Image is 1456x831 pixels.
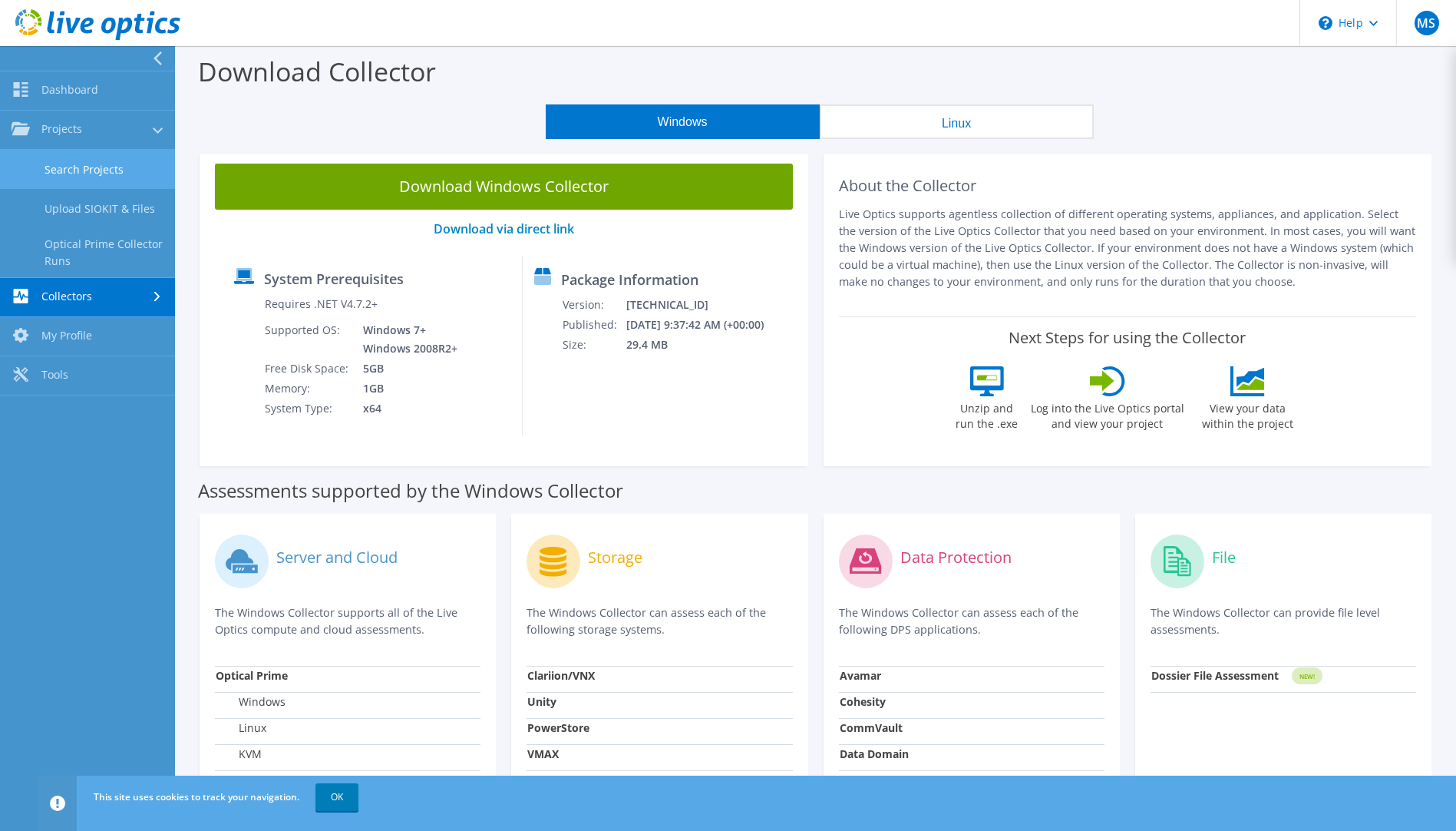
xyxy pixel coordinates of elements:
strong: CommVault [840,720,903,735]
td: Free Disk Space: [264,359,352,379]
label: Assessments supported by the Windows Collector [198,483,623,498]
label: Windows [216,694,286,710]
label: Storage [588,550,642,565]
td: Memory: [264,379,352,399]
td: Published: [562,315,626,335]
td: 1GB [352,379,461,399]
strong: Data Domain [840,747,909,761]
strong: Avamar [840,668,881,683]
label: Package Information [561,272,698,287]
button: Windows [546,104,820,139]
label: Server and Cloud [276,550,398,565]
a: Download Windows Collector [215,164,793,210]
td: 5GB [352,359,461,379]
td: Size: [562,335,626,355]
label: System Prerequisites [264,271,404,286]
p: Live Optics supports agentless collection of different operating systems, appliances, and applica... [839,206,1417,290]
strong: IBM Spectrum Protect (TSM) [840,773,990,787]
td: Version: [562,295,626,315]
td: Supported OS: [264,320,352,359]
h2: About the Collector [839,177,1417,195]
strong: PowerStore [527,720,589,735]
td: x64 [352,399,461,419]
label: Download Collector [198,54,436,89]
strong: Cohesity [840,694,886,709]
label: Unzip and run the .exe [952,396,1022,432]
span: MS [1415,11,1439,35]
label: Requires .NET V4.7.2+ [265,296,378,312]
strong: Optical Prime [216,668,288,683]
tspan: NEW! [1299,672,1314,680]
label: Next Steps for using the Collector [1009,329,1246,347]
a: OK [315,783,358,811]
p: The Windows Collector supports all of the Live Optics compute and cloud assessments. [215,604,480,638]
td: [DATE] 9:37:42 AM (+00:00) [626,315,784,335]
label: Log into the Live Optics portal and view your project [1030,396,1185,432]
strong: Dossier File Assessment [1151,668,1279,683]
td: System Type: [264,399,352,419]
strong: VMAX [527,747,559,761]
label: KVM [216,747,262,762]
button: Linux [820,104,1094,139]
label: File [1212,550,1236,565]
label: Linux [216,720,266,736]
label: View your data within the project [1193,396,1303,432]
svg: \n [1319,16,1332,30]
p: The Windows Collector can assess each of the following DPS applications. [839,604,1104,638]
strong: Clariion/VNX [527,668,595,683]
td: [TECHNICAL_ID] [626,295,784,315]
a: Download via direct link [434,220,574,237]
p: The Windows Collector can assess each of the following storage systems. [527,604,792,638]
label: Data Protection [900,550,1012,565]
strong: Isilon [527,773,556,787]
strong: Unity [527,694,556,709]
td: 29.4 MB [626,335,784,355]
p: The Windows Collector can provide file level assessments. [1151,604,1416,638]
span: This site uses cookies to track your navigation. [94,790,299,803]
label: Xen [216,773,258,788]
td: Windows 7+ Windows 2008R2+ [352,320,461,359]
